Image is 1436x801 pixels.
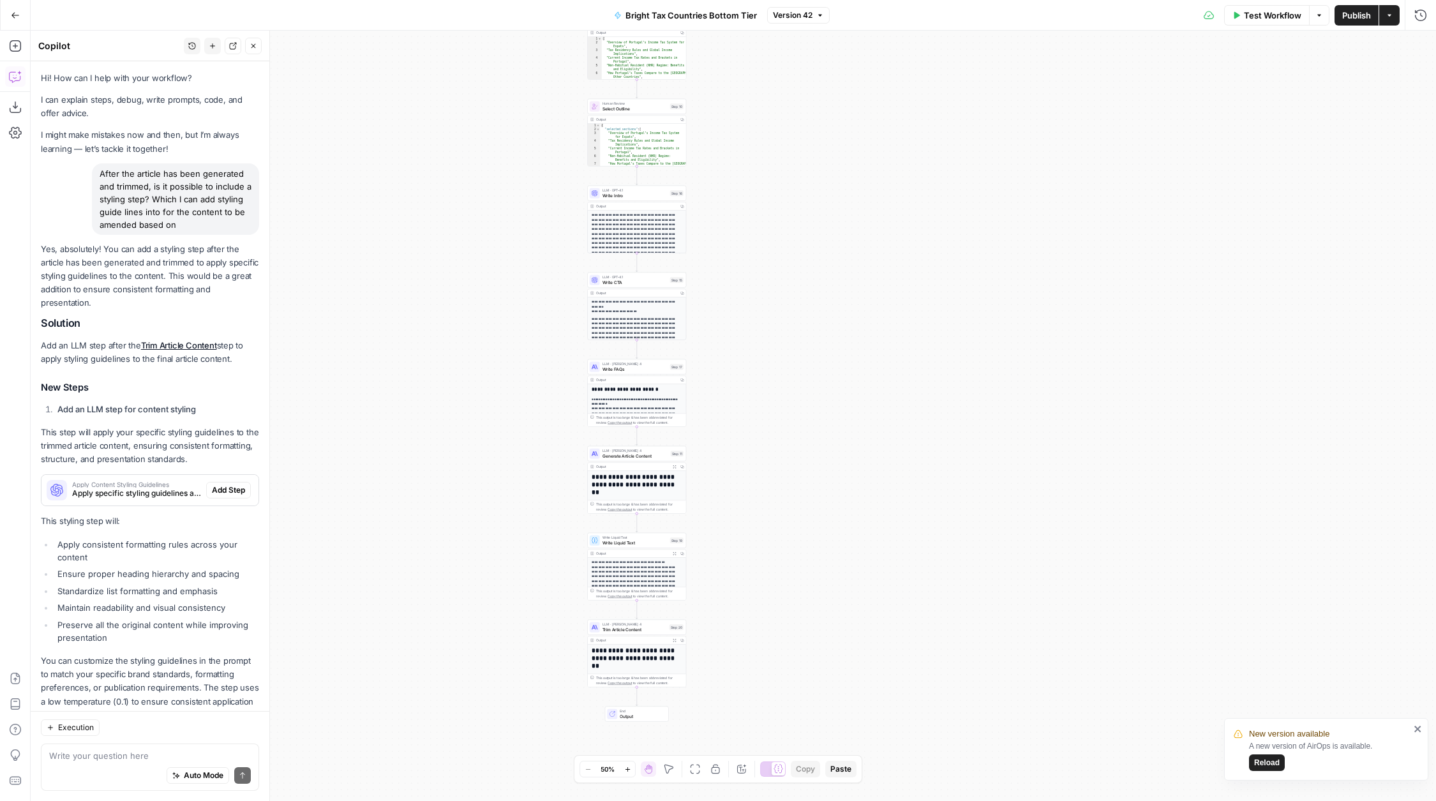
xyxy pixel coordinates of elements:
span: Execution [58,722,94,733]
div: Human ReviewSelect OutlineStep 10Output{ "selected_sections":[ "Overview of Portugal’s Income Tax... [587,99,686,167]
div: Step 10 [670,103,684,109]
span: End [620,708,663,714]
span: Write Intro [602,192,668,198]
div: Output [596,290,677,296]
li: Standardize list formatting and emphasis [54,585,259,597]
span: LLM · [PERSON_NAME] 4 [602,622,667,627]
div: Step 15 [670,277,684,283]
div: Step 11 [671,451,684,456]
button: Version 42 [767,7,830,24]
div: 4 [588,139,601,147]
div: 7 [588,79,602,87]
button: Add Step [206,482,251,498]
g: Edge from step_10 to step_16 [636,166,638,184]
div: 5 [588,64,602,71]
div: 4 [588,56,602,64]
p: I can explain steps, debug, write prompts, code, and offer advice. [41,93,259,120]
g: Edge from step_20 to end [636,687,638,705]
button: Paste [825,761,856,777]
span: Auto Mode [184,770,223,781]
div: 3 [588,131,601,139]
span: Copy the output [608,681,632,685]
div: Step 16 [670,190,684,196]
span: Publish [1342,9,1371,22]
span: Generate Article Content [602,453,668,459]
div: 6 [588,71,602,79]
div: 5 [588,147,601,154]
button: Publish [1335,5,1379,26]
span: Write CTA [602,279,668,285]
span: Version 42 [773,10,812,21]
span: LLM · [PERSON_NAME] 4 [602,448,668,453]
p: This styling step will: [41,514,259,528]
span: Copy [796,763,815,775]
strong: Add an LLM step for content styling [57,404,196,414]
div: This output is too large & has been abbreviated for review. to view the full content. [596,675,684,685]
span: Paste [830,763,851,775]
button: Execution [41,719,100,736]
span: Apply specific styling guidelines and formatting rules to the final article content [72,488,201,499]
div: 2 [588,41,602,49]
span: Select Outline [602,105,668,112]
p: This step will apply your specific styling guidelines to the trimmed article content, ensuring co... [41,426,259,466]
div: Output [596,638,669,643]
div: Step 17 [670,364,684,370]
button: Auto Mode [167,767,229,784]
g: Edge from step_17 to step_11 [636,426,638,445]
g: Edge from step_13 to step_10 [636,79,638,98]
p: Yes, absolutely! You can add a styling step after the article has been generated and trimmed to a... [41,243,259,310]
button: Bright Tax Countries Bottom Tier [606,5,765,26]
span: Toggle code folding, rows 1 through 10 [598,37,602,41]
span: Write FAQs [602,366,668,372]
span: Write Liquid Text [602,539,668,546]
span: Bright Tax Countries Bottom Tier [625,9,757,22]
li: Apply consistent formatting rules across your content [54,538,259,564]
div: Output [596,117,677,122]
div: 1 [588,124,601,128]
li: Preserve all the original content while improving presentation [54,618,259,644]
div: Step 20 [669,624,684,630]
span: Trim Article Content [602,626,667,633]
span: Copy the output [608,594,632,598]
span: 50% [601,764,615,774]
div: Step 19 [670,537,684,543]
p: You can customize the styling guidelines in the prompt to match your specific brand standards, fo... [41,654,259,722]
div: 1 [588,37,602,41]
li: Ensure proper heading hierarchy and spacing [54,567,259,580]
div: A new version of AirOps is available. [1249,740,1410,771]
p: Hi! How can I help with your workflow? [41,71,259,85]
span: LLM · [PERSON_NAME] 4 [602,361,668,366]
span: Human Review [602,101,668,106]
span: Add Step [212,484,245,496]
span: New version available [1249,728,1329,740]
span: Apply Content Styling Guidelines [72,481,201,488]
div: 3 [588,49,602,56]
button: Test Workflow [1224,5,1309,26]
a: Trim Article Content [141,340,217,350]
g: Edge from step_16 to step_15 [636,253,638,271]
button: Copy [791,761,820,777]
div: This output is too large & has been abbreviated for review. to view the full content. [596,588,684,599]
span: Test Workflow [1244,9,1301,22]
span: Output [620,713,663,719]
div: This output is too large & has been abbreviated for review. to view the full content. [596,415,684,425]
h3: New Steps [41,379,259,396]
button: Reload [1249,754,1285,771]
button: close [1414,724,1423,734]
li: Maintain readability and visual consistency [54,601,259,614]
div: 2 [588,128,601,131]
div: Output [596,377,677,382]
span: Copy the output [608,421,632,424]
span: LLM · GPT-4.1 [602,188,668,193]
div: Output[ "Overview of Portugal’s Income Tax System for Expats", "Tax Residency Rules and Global In... [587,12,686,80]
span: LLM · GPT-4.1 [602,274,668,280]
div: This output is too large & has been abbreviated for review. to view the full content. [596,502,684,512]
g: Edge from step_15 to step_17 [636,340,638,358]
h2: Solution [41,317,259,329]
span: Toggle code folding, rows 2 through 8 [596,128,600,131]
div: 6 [588,154,601,162]
div: Output [596,204,677,209]
div: Copilot [38,40,180,52]
div: Output [596,464,669,469]
p: Add an LLM step after the step to apply styling guidelines to the final article content. [41,339,259,366]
